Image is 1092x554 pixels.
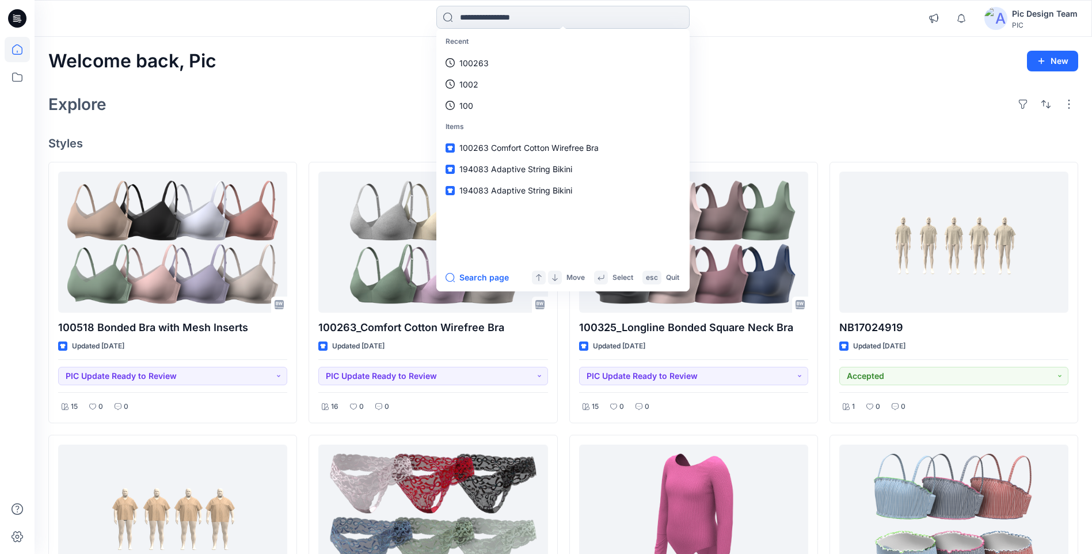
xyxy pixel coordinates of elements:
[666,272,679,284] p: Quit
[318,172,547,313] a: 100263_Comfort Cotton Wirefree Bra
[566,272,585,284] p: Move
[853,340,905,352] p: Updated [DATE]
[839,172,1068,313] a: NB17024919
[459,164,572,174] span: 194083 Adaptive String Bikini
[318,320,547,336] p: 100263_Comfort Cotton Wirefree Bra
[58,320,287,336] p: 100518 Bonded Bra with Mesh Inserts
[459,57,489,69] p: 100263
[619,401,624,413] p: 0
[459,78,478,90] p: 1002
[439,116,687,138] p: Items
[385,401,389,413] p: 0
[98,401,103,413] p: 0
[332,340,385,352] p: Updated [DATE]
[984,7,1007,30] img: avatar
[439,31,687,52] p: Recent
[359,401,364,413] p: 0
[439,180,687,201] a: 194083 Adaptive String Bikini
[58,172,287,313] a: 100518 Bonded Bra with Mesh Inserts
[612,272,633,284] p: Select
[459,143,599,153] span: 100263 Comfort Cotton Wirefree Bra
[439,137,687,158] a: 100263 Comfort Cotton Wirefree Bra
[579,320,808,336] p: 100325_Longline Bonded Square Neck Bra
[646,272,658,284] p: esc
[839,320,1068,336] p: NB17024919
[459,185,572,195] span: 194083 Adaptive String Bikini
[1027,51,1078,71] button: New
[72,340,124,352] p: Updated [DATE]
[592,401,599,413] p: 15
[446,271,509,284] button: Search page
[459,100,473,112] p: 100
[48,136,1078,150] h4: Styles
[1012,21,1078,29] div: PIC
[1012,7,1078,21] div: Pic Design Team
[876,401,880,413] p: 0
[439,158,687,180] a: 194083 Adaptive String Bikini
[124,401,128,413] p: 0
[439,52,687,74] a: 100263
[645,401,649,413] p: 0
[439,95,687,116] a: 100
[48,51,216,72] h2: Welcome back, Pic
[852,401,855,413] p: 1
[71,401,78,413] p: 15
[48,95,106,113] h2: Explore
[593,340,645,352] p: Updated [DATE]
[439,74,687,95] a: 1002
[901,401,905,413] p: 0
[331,401,338,413] p: 16
[579,172,808,313] a: 100325_Longline Bonded Square Neck Bra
